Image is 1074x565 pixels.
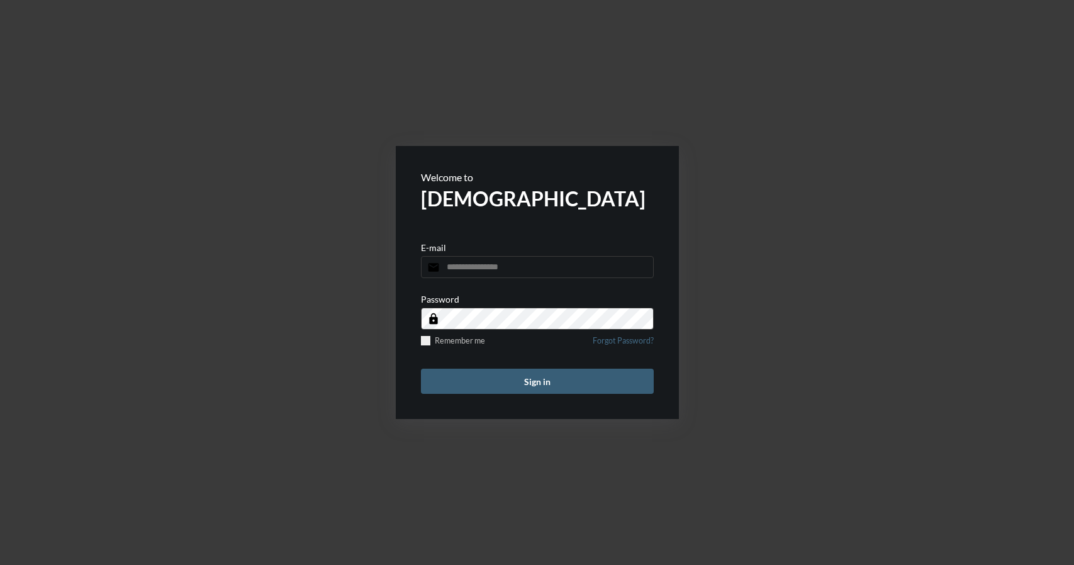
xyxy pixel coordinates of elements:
[421,294,459,305] p: Password
[421,171,654,183] p: Welcome to
[421,369,654,394] button: Sign in
[421,186,654,211] h2: [DEMOGRAPHIC_DATA]
[421,242,446,253] p: E-mail
[593,336,654,353] a: Forgot Password?
[421,336,485,345] label: Remember me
